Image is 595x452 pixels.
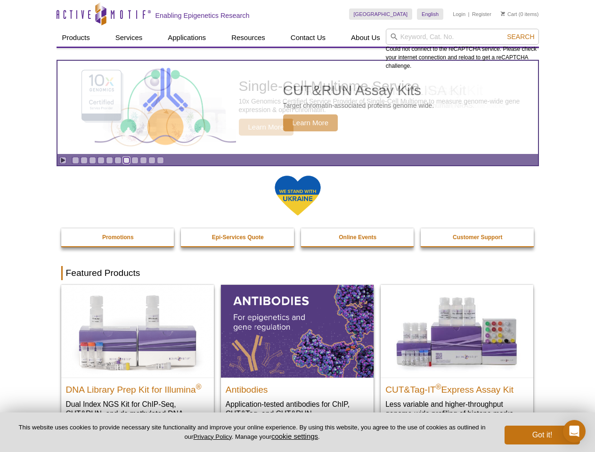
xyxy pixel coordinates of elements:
button: Search [504,32,537,41]
li: (0 items) [501,8,539,20]
a: All Antibodies Antibodies Application-tested antibodies for ChIP, CUT&Tag, and CUT&RUN. [221,285,374,428]
a: [GEOGRAPHIC_DATA] [349,8,413,20]
h2: DNA Library Prep Kit for Illumina [66,380,209,395]
a: Contact Us [285,29,331,47]
p: Less variable and higher-throughput genome-wide profiling of histone marks​. [385,399,529,419]
a: Go to slide 5 [106,157,113,164]
a: About Us [345,29,386,47]
input: Keyword, Cat. No. [386,29,539,45]
p: This website uses cookies to provide necessary site functionality and improve your online experie... [15,423,489,441]
a: Cart [501,11,517,17]
img: DNA Library Prep Kit for Illumina [61,285,214,377]
h2: Antibodies [226,380,369,395]
a: Go to slide 9 [140,157,147,164]
h2: Featured Products [61,266,534,280]
a: Login [453,11,465,17]
li: | [468,8,470,20]
img: All Antibodies [221,285,374,377]
a: Applications [162,29,212,47]
h2: CUT&Tag-IT Express Assay Kit [385,380,529,395]
button: cookie settings [271,432,318,440]
a: Promotions [61,228,175,246]
span: Search [507,33,534,40]
a: Epi-Services Quote [181,228,295,246]
sup: ® [196,382,202,390]
a: DNA Library Prep Kit for Illumina DNA Library Prep Kit for Illumina® Dual Index NGS Kit for ChIP-... [61,285,214,437]
a: Go to slide 8 [131,157,139,164]
strong: Promotions [102,234,134,241]
p: Dual Index NGS Kit for ChIP-Seq, CUT&RUN, and ds methylated DNA assays. [66,399,209,428]
a: Services [110,29,148,47]
img: CUT&Tag-IT® Express Assay Kit [381,285,533,377]
a: Resources [226,29,271,47]
div: Open Intercom Messenger [563,420,586,443]
a: Customer Support [421,228,535,246]
strong: Online Events [339,234,376,241]
div: Could not connect to the reCAPTCHA service. Please check your internet connection and reload to g... [386,29,539,70]
h2: Enabling Epigenetics Research [155,11,250,20]
strong: Epi-Services Quote [212,234,264,241]
a: Toggle autoplay [59,157,66,164]
a: Go to slide 2 [81,157,88,164]
a: Go to slide 4 [98,157,105,164]
a: English [417,8,443,20]
p: Application-tested antibodies for ChIP, CUT&Tag, and CUT&RUN. [226,399,369,419]
a: Go to slide 7 [123,157,130,164]
a: Go to slide 11 [157,157,164,164]
img: Your Cart [501,11,505,16]
a: Products [57,29,96,47]
strong: Customer Support [453,234,502,241]
img: We Stand With Ukraine [274,175,321,217]
a: Register [472,11,491,17]
a: Go to slide 10 [148,157,155,164]
a: Go to slide 3 [89,157,96,164]
a: Go to slide 1 [72,157,79,164]
sup: ® [436,382,441,390]
a: Online Events [301,228,415,246]
a: Privacy Policy [193,433,231,440]
a: CUT&Tag-IT® Express Assay Kit CUT&Tag-IT®Express Assay Kit Less variable and higher-throughput ge... [381,285,533,428]
a: Go to slide 6 [114,157,122,164]
button: Got it! [505,426,580,444]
